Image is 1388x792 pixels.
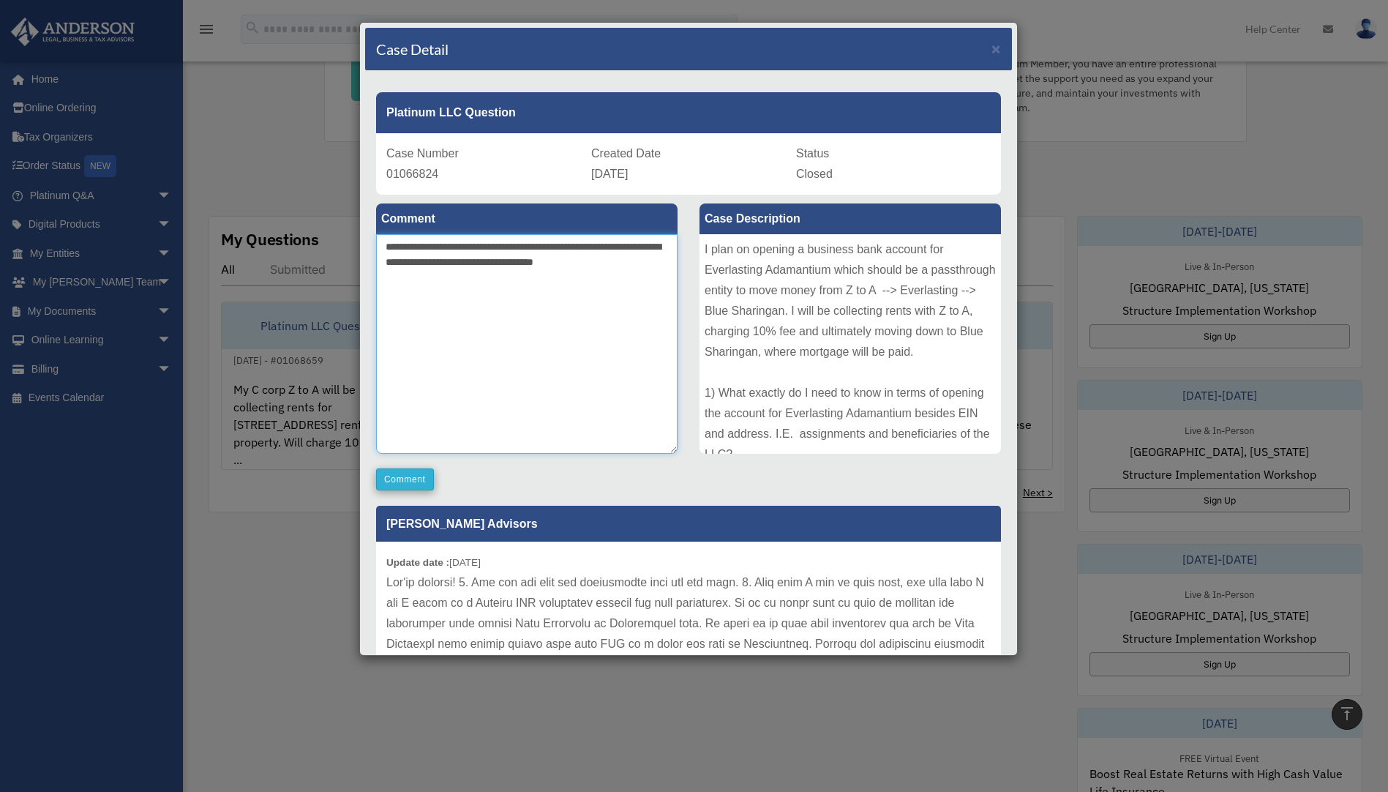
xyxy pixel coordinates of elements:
span: Created Date [591,147,661,160]
button: Comment [376,468,434,490]
span: Case Number [386,147,459,160]
button: Close [991,41,1001,56]
span: × [991,40,1001,57]
label: Comment [376,203,678,234]
span: [DATE] [591,168,628,180]
h4: Case Detail [376,39,449,59]
small: [DATE] [386,557,481,568]
p: [PERSON_NAME] Advisors [376,506,1001,542]
div: Platinum LLC Question [376,92,1001,133]
label: Case Description [699,203,1001,234]
span: Status [796,147,829,160]
b: Update date : [386,557,449,568]
div: I plan on opening a business bank account for Everlasting Adamantium which should be a passthroug... [699,234,1001,454]
span: 01066824 [386,168,438,180]
span: Closed [796,168,833,180]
